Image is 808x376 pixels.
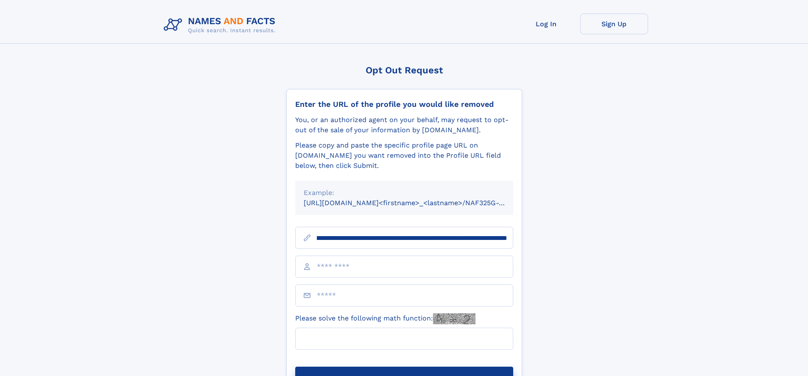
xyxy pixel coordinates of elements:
[304,199,529,207] small: [URL][DOMAIN_NAME]<firstname>_<lastname>/NAF325G-xxxxxxxx
[295,140,513,171] div: Please copy and paste the specific profile page URL on [DOMAIN_NAME] you want removed into the Pr...
[295,313,475,324] label: Please solve the following math function:
[295,100,513,109] div: Enter the URL of the profile you would like removed
[160,14,282,36] img: Logo Names and Facts
[512,14,580,34] a: Log In
[295,115,513,135] div: You, or an authorized agent on your behalf, may request to opt-out of the sale of your informatio...
[286,65,522,75] div: Opt Out Request
[580,14,648,34] a: Sign Up
[304,188,505,198] div: Example:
